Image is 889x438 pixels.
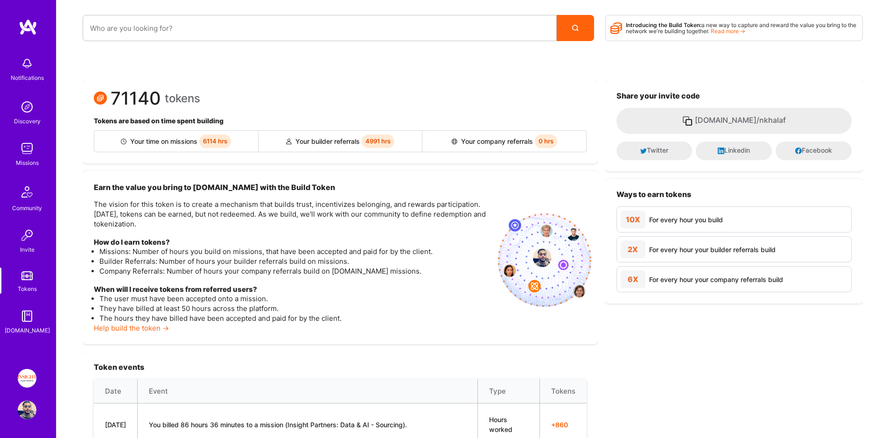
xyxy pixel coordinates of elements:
[99,266,490,276] li: Company Referrals: Number of hours your company referrals build on [DOMAIN_NAME] missions.
[16,181,38,203] img: Community
[696,141,772,160] button: Linkedin
[11,73,44,83] div: Notifications
[99,304,490,313] li: They have billed at least 50 hours across the platform.
[14,116,41,126] div: Discovery
[489,416,512,433] span: Hours worked
[94,117,587,125] h4: Tokens are based on time spent building
[286,139,292,144] img: Builder referral icon
[711,28,745,35] a: Read more →
[18,284,37,294] div: Tokens
[18,98,36,116] img: discovery
[621,270,645,288] div: 6X
[259,131,423,152] div: Your builder referrals
[649,275,783,284] div: For every hour your company referrals build
[94,131,259,152] div: Your time on missions
[18,307,36,325] img: guide book
[616,190,852,199] h3: Ways to earn tokens
[533,248,552,267] img: profile
[572,25,579,31] i: icon Search
[99,313,490,323] li: The hours they have billed have been accepted and paid for by the client.
[640,148,647,154] i: icon Twitter
[94,92,107,105] img: Token icon
[199,134,231,148] span: 6114 hrs
[94,379,138,403] th: Date
[451,139,457,144] img: Company referral icon
[15,369,39,388] a: Insight Partners: Data & AI - Sourcing
[477,379,539,403] th: Type
[498,213,591,307] img: invite
[90,16,549,40] input: overall type: UNKNOWN_TYPE server type: NO_SERVER_DATA heuristic type: UNKNOWN_TYPE label: Who ar...
[616,108,852,134] button: [DOMAIN_NAME]/nkhalaf
[99,256,490,266] li: Builder Referrals: Number of hours your builder referrals build on missions.
[18,226,36,245] img: Invite
[18,139,36,158] img: teamwork
[99,294,490,304] li: The user must have been accepted onto a mission.
[621,211,645,228] div: 10X
[551,420,575,430] span: + 860
[18,54,36,73] img: bell
[626,21,701,28] strong: Introducing the Build Token:
[94,285,490,294] h4: When will I receive tokens from referred users?
[610,19,622,37] i: icon Points
[94,182,490,192] h3: Earn the value you bring to [DOMAIN_NAME] with the Build Token
[18,369,36,388] img: Insight Partners: Data & AI - Sourcing
[616,141,693,160] button: Twitter
[165,93,200,103] span: tokens
[94,324,169,332] a: Help build the token →
[626,21,856,35] span: a new way to capture and reward the value you bring to the network we're building together.
[362,134,394,148] span: 4991 hrs
[99,247,490,256] li: Missions: Number of hours you build on missions, that have been accepted and paid for by the client.
[422,131,586,152] div: Your company referrals
[795,148,802,154] i: icon Facebook
[94,238,490,247] h4: How do I earn tokens?
[12,203,42,213] div: Community
[535,134,557,148] span: 0 hrs
[776,141,852,160] button: Facebook
[539,379,587,403] th: Tokens
[138,379,478,403] th: Event
[20,245,35,254] div: Invite
[94,199,490,229] p: The vision for this token is to create a mechanism that builds trust, incentivizes belonging, and...
[5,325,50,335] div: [DOMAIN_NAME]
[649,215,723,225] div: For every hour you build
[682,115,693,127] i: icon Copy
[21,271,33,280] img: tokens
[94,363,587,372] h3: Token events
[15,401,39,419] a: User Avatar
[19,19,37,35] img: logo
[121,139,126,144] img: Builder icon
[18,401,36,419] img: User Avatar
[111,93,161,103] span: 71140
[16,158,39,168] div: Missions
[616,92,852,100] h3: Share your invite code
[718,148,724,154] i: icon LinkedInDark
[621,240,645,258] div: 2X
[649,245,776,254] div: For every hour your builder referrals build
